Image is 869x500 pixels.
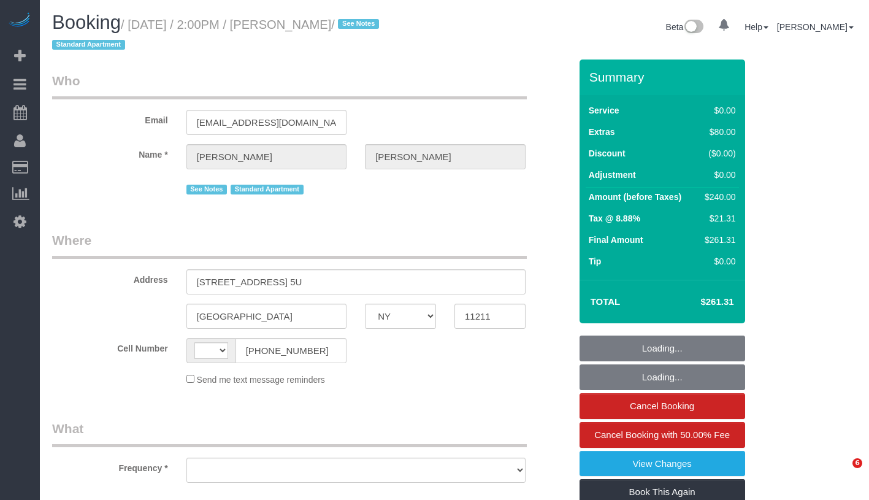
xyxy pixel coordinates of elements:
a: Beta [666,22,704,32]
h3: Summary [589,70,739,84]
a: [PERSON_NAME] [777,22,854,32]
input: Cell Number [235,338,347,363]
label: Discount [589,147,626,160]
legend: Where [52,231,527,259]
label: Amount (before Taxes) [589,191,681,203]
input: First Name [186,144,347,169]
label: Email [43,110,177,126]
div: $240.00 [700,191,735,203]
label: Cell Number [43,338,177,355]
span: 6 [852,458,862,468]
div: ($0.00) [700,147,735,160]
input: Zip Code [454,304,526,329]
span: Send me text message reminders [197,375,325,385]
strong: Total [591,296,621,307]
div: $80.00 [700,126,735,138]
label: Tip [589,255,602,267]
span: Cancel Booking with 50.00% Fee [594,429,730,440]
label: Extras [589,126,615,138]
small: / [DATE] / 2:00PM / [PERSON_NAME] [52,18,383,52]
label: Address [43,269,177,286]
input: Last Name [365,144,526,169]
label: Tax @ 8.88% [589,212,640,225]
img: Automaid Logo [7,12,32,29]
legend: What [52,420,527,447]
input: Email [186,110,347,135]
label: Frequency * [43,458,177,474]
div: $0.00 [700,255,735,267]
span: See Notes [338,19,378,29]
a: Help [745,22,768,32]
div: $0.00 [700,169,735,181]
label: Final Amount [589,234,643,246]
a: Cancel Booking [580,393,745,419]
div: $21.31 [700,212,735,225]
span: Booking [52,12,121,33]
a: Cancel Booking with 50.00% Fee [580,422,745,448]
img: New interface [683,20,703,36]
div: $261.31 [700,234,735,246]
span: Standard Apartment [231,185,304,194]
span: See Notes [186,185,227,194]
iframe: Intercom live chat [827,458,857,488]
label: Name * [43,144,177,161]
a: View Changes [580,451,745,477]
label: Service [589,104,619,117]
div: $0.00 [700,104,735,117]
h4: $261.31 [664,297,733,307]
input: City [186,304,347,329]
span: Standard Apartment [52,40,125,50]
legend: Who [52,72,527,99]
label: Adjustment [589,169,636,181]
